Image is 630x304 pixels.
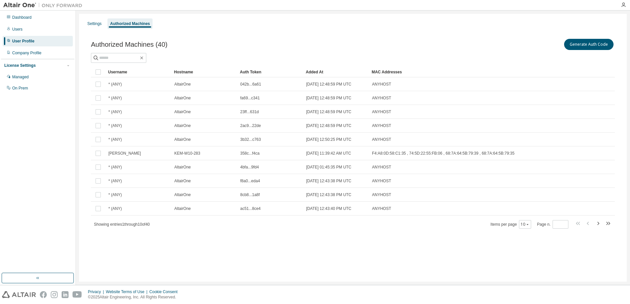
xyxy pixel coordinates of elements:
img: instagram.svg [51,291,58,298]
div: Users [12,27,22,32]
span: AltairOne [174,109,191,114]
div: Hostname [174,67,235,77]
span: ac51...8ce4 [240,206,261,211]
div: License Settings [4,63,36,68]
span: 23ff...631d [240,109,259,114]
span: [DATE] 11:39:42 AM UTC [306,151,351,156]
img: altair_logo.svg [2,291,36,298]
div: Auth Token [240,67,301,77]
span: [DATE] 12:48:59 PM UTC [306,109,351,114]
div: Dashboard [12,15,32,20]
div: Managed [12,74,29,80]
span: AltairOne [174,178,191,184]
span: AltairOne [174,137,191,142]
span: F4:A8:0D:58:C1:35 , 74:5D:22:55:FB:06 , 68:7A:64:5B:79:39 , 68:7A:64:5B:79:35 [372,151,514,156]
span: ANYHOST [372,123,391,128]
span: 3b32...c763 [240,137,261,142]
span: f8a0...eda4 [240,178,260,184]
span: * (ANY) [108,82,122,87]
span: ANYHOST [372,178,391,184]
p: © 2025 Altair Engineering, Inc. All Rights Reserved. [88,294,182,300]
div: Company Profile [12,50,42,56]
button: Generate Auth Code [564,39,614,50]
span: * (ANY) [108,123,122,128]
div: Cookie Consent [149,289,181,294]
span: * (ANY) [108,95,122,101]
span: 2ac9...22de [240,123,261,128]
span: 8cb8...1a8f [240,192,260,197]
span: 4bfa...9fd4 [240,165,259,170]
span: Items per page [491,220,531,229]
span: * (ANY) [108,165,122,170]
div: Settings [87,21,101,26]
span: AltairOne [174,95,191,101]
span: AltairOne [174,206,191,211]
span: ANYHOST [372,109,391,114]
span: ANYHOST [372,192,391,197]
span: * (ANY) [108,192,122,197]
span: AltairOne [174,192,191,197]
div: Website Terms of Use [106,289,149,294]
span: [DATE] 12:48:59 PM UTC [306,123,351,128]
span: 042b...6a61 [240,82,261,87]
span: [DATE] 01:45:35 PM UTC [306,165,351,170]
span: ANYHOST [372,82,391,87]
span: ANYHOST [372,206,391,211]
span: [DATE] 12:50:25 PM UTC [306,137,351,142]
span: * (ANY) [108,137,122,142]
span: 358c...f4ca [240,151,260,156]
span: [DATE] 12:43:38 PM UTC [306,178,351,184]
img: linkedin.svg [62,291,69,298]
span: * (ANY) [108,178,122,184]
div: Privacy [88,289,106,294]
div: Added At [306,67,366,77]
button: 10 [521,222,530,227]
div: Authorized Machines [110,21,150,26]
div: User Profile [12,38,34,44]
span: AltairOne [174,165,191,170]
span: ANYHOST [372,95,391,101]
span: Showing entries 1 through 10 of 40 [94,222,150,227]
span: Authorized Machines (40) [91,41,167,48]
span: ANYHOST [372,137,391,142]
span: [DATE] 12:43:40 PM UTC [306,206,351,211]
span: [PERSON_NAME] [108,151,141,156]
span: * (ANY) [108,206,122,211]
span: * (ANY) [108,109,122,114]
div: On Prem [12,86,28,91]
span: ANYHOST [372,165,391,170]
span: fa69...c341 [240,95,260,101]
div: Username [108,67,169,77]
span: AltairOne [174,123,191,128]
img: youtube.svg [72,291,82,298]
span: KEM-W10-283 [174,151,200,156]
div: MAC Addresses [372,67,546,77]
span: Page n. [537,220,568,229]
span: [DATE] 12:43:38 PM UTC [306,192,351,197]
img: facebook.svg [40,291,47,298]
span: [DATE] 12:48:59 PM UTC [306,95,351,101]
span: AltairOne [174,82,191,87]
img: Altair One [3,2,86,9]
span: [DATE] 12:48:59 PM UTC [306,82,351,87]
